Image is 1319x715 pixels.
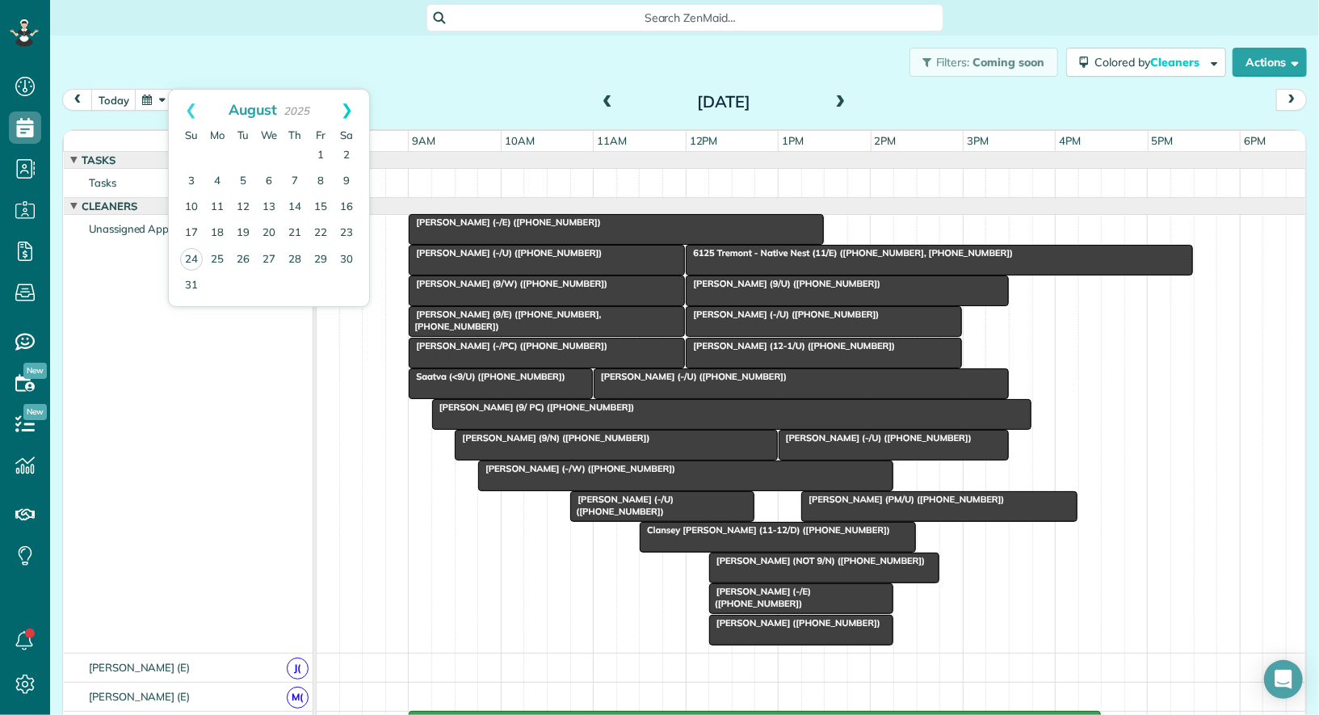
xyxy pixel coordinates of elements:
[204,247,230,273] a: 25
[230,195,256,221] a: 12
[1264,660,1303,699] div: Open Intercom Messenger
[282,195,308,221] a: 14
[204,195,230,221] a: 11
[179,273,204,299] a: 31
[256,195,282,221] a: 13
[334,169,359,195] a: 9
[778,432,972,444] span: [PERSON_NAME] (-/U) ([PHONE_NUMBER])
[287,687,309,709] span: M(
[408,340,608,351] span: [PERSON_NAME] (-/PC) ([PHONE_NUMBER])
[308,169,334,195] a: 8
[1094,55,1205,69] span: Colored by
[230,247,256,273] a: 26
[502,134,538,147] span: 10am
[284,104,309,117] span: 2025
[180,248,203,271] a: 24
[779,134,807,147] span: 1pm
[237,128,250,141] span: Tuesday
[454,432,650,444] span: [PERSON_NAME] (9/N) ([PHONE_NUMBER])
[1066,48,1226,77] button: Colored byCleaners
[569,494,674,516] span: [PERSON_NAME] (-/U) ([PHONE_NUMBER])
[91,89,137,111] button: today
[708,555,926,566] span: [PERSON_NAME] (NOT 9/N) ([PHONE_NUMBER])
[308,195,334,221] a: 15
[185,128,198,141] span: Sunday
[308,247,334,273] a: 29
[179,195,204,221] a: 10
[179,169,204,195] a: 3
[1241,134,1269,147] span: 6pm
[1056,134,1084,147] span: 4pm
[282,169,308,195] a: 7
[282,221,308,246] a: 21
[78,200,141,212] span: Cleaners
[86,176,120,189] span: Tasks
[256,247,282,273] a: 27
[431,402,636,413] span: [PERSON_NAME] (9/ PC) ([PHONE_NUMBER])
[408,278,608,289] span: [PERSON_NAME] (9/W) ([PHONE_NUMBER])
[685,278,881,289] span: [PERSON_NAME] (9/U) ([PHONE_NUMBER])
[685,247,1014,259] span: 6125 Tremont - Native Nest (11/E) ([PHONE_NUMBER], [PHONE_NUMBER])
[23,363,47,379] span: New
[204,169,230,195] a: 4
[78,154,119,166] span: Tasks
[179,221,204,246] a: 17
[593,371,788,382] span: [PERSON_NAME] (-/U) ([PHONE_NUMBER])
[639,524,891,536] span: Clansey [PERSON_NAME] (11-12/D) ([PHONE_NUMBER])
[408,247,603,259] span: [PERSON_NAME] (-/U) ([PHONE_NUMBER])
[23,404,47,420] span: New
[288,128,301,141] span: Thursday
[936,55,970,69] span: Filters:
[210,128,225,141] span: Monday
[316,128,326,141] span: Friday
[872,134,900,147] span: 2pm
[230,169,256,195] a: 5
[256,169,282,195] a: 6
[62,89,93,111] button: prev
[86,222,221,235] span: Unassigned Appointments
[86,661,193,674] span: [PERSON_NAME] (E)
[340,128,353,141] span: Saturday
[1276,89,1307,111] button: next
[204,221,230,246] a: 18
[229,100,277,118] span: August
[972,55,1045,69] span: Coming soon
[687,134,721,147] span: 12pm
[685,309,880,320] span: [PERSON_NAME] (-/U) ([PHONE_NUMBER])
[282,247,308,273] a: 28
[86,690,193,703] span: [PERSON_NAME] (E)
[325,90,369,130] a: Next
[708,586,811,608] span: [PERSON_NAME] (-/E) ([PHONE_NUMBER])
[408,309,601,331] span: [PERSON_NAME] (9/E) ([PHONE_NUMBER], [PHONE_NUMBER])
[964,134,992,147] span: 3pm
[308,143,334,169] a: 1
[623,93,825,111] h2: [DATE]
[800,494,1005,505] span: [PERSON_NAME] (PM/U) ([PHONE_NUMBER])
[1150,55,1202,69] span: Cleaners
[594,134,630,147] span: 11am
[477,463,676,474] span: [PERSON_NAME] (-/W) ([PHONE_NUMBER])
[1149,134,1177,147] span: 5pm
[308,221,334,246] a: 22
[708,617,881,629] span: [PERSON_NAME] ([PHONE_NUMBER])
[685,340,896,351] span: [PERSON_NAME] (12-1/U) ([PHONE_NUMBER])
[408,217,602,228] span: [PERSON_NAME] (-/E) ([PHONE_NUMBER])
[334,195,359,221] a: 16
[334,221,359,246] a: 23
[230,221,256,246] a: 19
[334,247,359,273] a: 30
[169,90,213,130] a: Prev
[334,143,359,169] a: 2
[256,221,282,246] a: 20
[409,134,439,147] span: 9am
[261,128,277,141] span: Wednesday
[287,658,309,679] span: J(
[408,371,565,382] span: Saatva (<9/U) ([PHONE_NUMBER])
[1233,48,1307,77] button: Actions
